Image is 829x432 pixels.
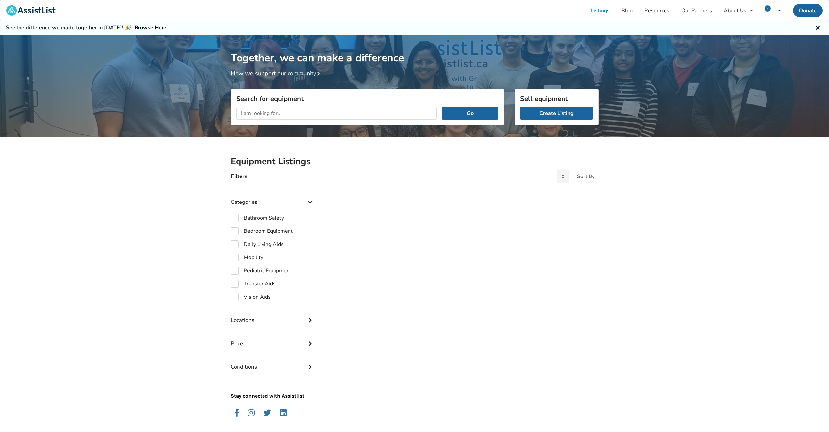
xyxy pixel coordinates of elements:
[231,267,291,275] label: Pediatric Equipment
[236,107,437,120] input: I am looking for...
[231,327,315,350] div: Price
[231,35,599,65] h1: Together, we can make a difference
[231,156,599,167] h2: Equipment Listings
[520,107,593,120] a: Create Listing
[639,0,675,21] a: Resources
[724,8,746,13] div: About Us
[231,254,263,261] label: Mobility
[675,0,718,21] a: Our Partners
[585,0,615,21] a: Listings
[231,350,315,374] div: Conditions
[615,0,639,21] a: Blog
[231,173,247,180] h4: Filters
[793,4,823,17] a: Donate
[236,94,498,103] h3: Search for equipment
[231,304,315,327] div: Locations
[520,94,593,103] h3: Sell equipment
[442,107,498,120] button: Go
[135,24,166,31] a: Browse Here
[6,24,166,31] h5: See the difference we made together in [DATE]! 🎉
[765,5,771,12] img: user icon
[231,280,276,288] label: Transfer Aids
[231,374,315,400] p: Stay connected with Assistlist
[231,185,315,209] div: Categories
[231,69,323,77] a: How we support our community
[231,227,293,235] label: Bedroom Equipment
[231,214,284,222] label: Bathroom Safety
[577,174,595,179] div: Sort By
[231,293,271,301] label: Vision Aids
[231,240,284,248] label: Daily Living Aids
[6,5,56,16] img: assistlist-logo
